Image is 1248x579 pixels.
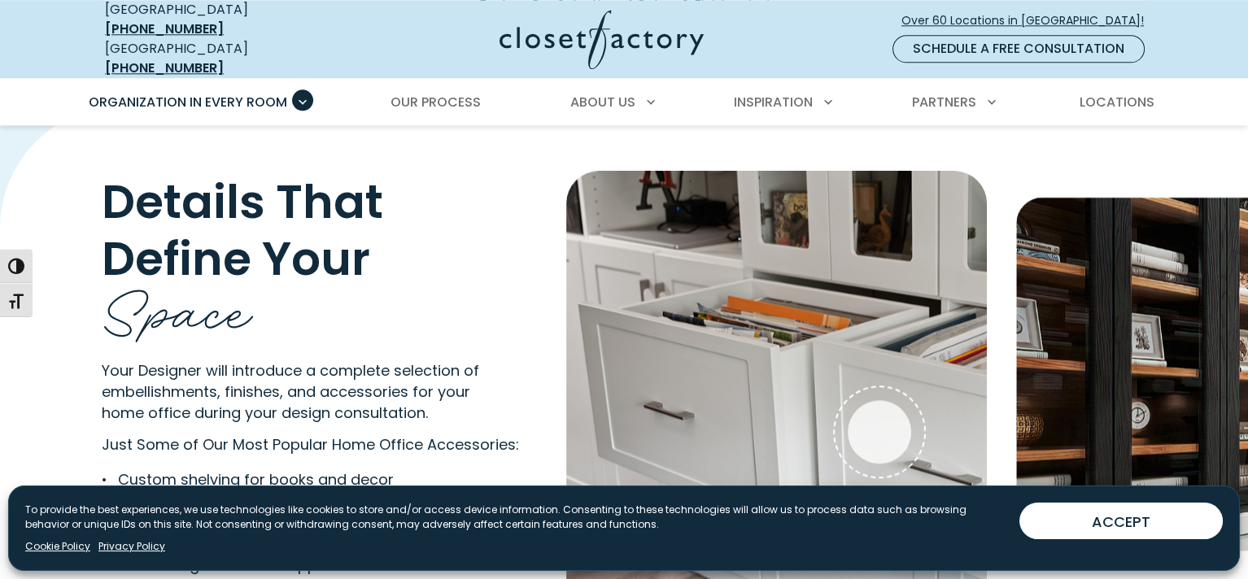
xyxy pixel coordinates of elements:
nav: Primary Menu [77,80,1171,125]
a: Schedule a Free Consultation [892,35,1145,63]
div: [GEOGRAPHIC_DATA] [105,39,341,78]
span: Partners [912,93,976,111]
a: Privacy Policy [98,539,165,554]
a: Cookie Policy [25,539,90,554]
span: Space [102,264,253,349]
span: Details That Define Your [102,168,383,290]
p: To provide the best experiences, we use technologies like cookies to store and/or access device i... [25,503,1006,532]
p: Just Some of Our Most Popular Home Office Accessories: [102,434,526,456]
span: About Us [570,93,635,111]
a: Over 60 Locations in [GEOGRAPHIC_DATA]! [901,7,1158,35]
button: ACCEPT [1019,503,1223,539]
span: Inspiration [734,93,813,111]
span: Locations [1080,93,1154,111]
a: [PHONE_NUMBER] [105,59,224,77]
li: Custom shelving for books and decor [102,469,473,491]
span: Over 60 Locations in [GEOGRAPHIC_DATA]! [901,12,1157,29]
span: Organization in Every Room [89,93,287,111]
a: [PHONE_NUMBER] [105,20,224,38]
span: Our Process [391,93,481,111]
span: Your Designer will introduce a complete selection of embellishments, finishes, and accessories fo... [102,360,479,423]
img: Closet Factory Logo [500,10,704,69]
